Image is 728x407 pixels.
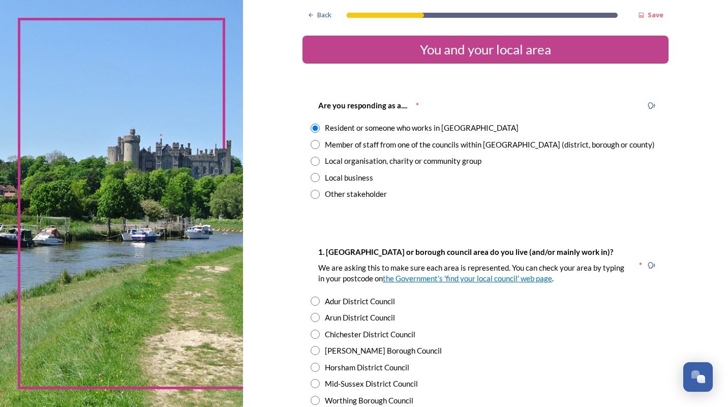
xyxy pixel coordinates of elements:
[325,395,413,406] div: Worthing Borough Council
[325,122,519,134] div: Resident or someone who works in [GEOGRAPHIC_DATA]
[325,155,481,167] div: Local organisation, charity or community group
[325,362,409,373] div: Horsham District Council
[325,329,415,340] div: Chichester District Council
[325,172,373,184] div: Local business
[325,188,387,200] div: Other stakeholder
[318,101,407,110] strong: Are you responding as a....
[325,139,655,151] div: Member of staff from one of the councils within [GEOGRAPHIC_DATA] (district, borough or county)
[383,274,552,283] a: the Government's 'find your local council' web page
[325,296,395,307] div: Adur District Council
[325,345,442,357] div: [PERSON_NAME] Borough Council
[317,10,331,20] span: Back
[648,10,663,19] strong: Save
[325,312,395,324] div: Arun District Council
[307,40,664,60] div: You and your local area
[325,378,418,390] div: Mid-Sussex District Council
[318,263,630,284] p: We are asking this to make sure each area is represented. You can check your area by typing in yo...
[683,362,713,392] button: Open Chat
[318,247,613,256] strong: 1. [GEOGRAPHIC_DATA] or borough council area do you live (and/or mainly work in)?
